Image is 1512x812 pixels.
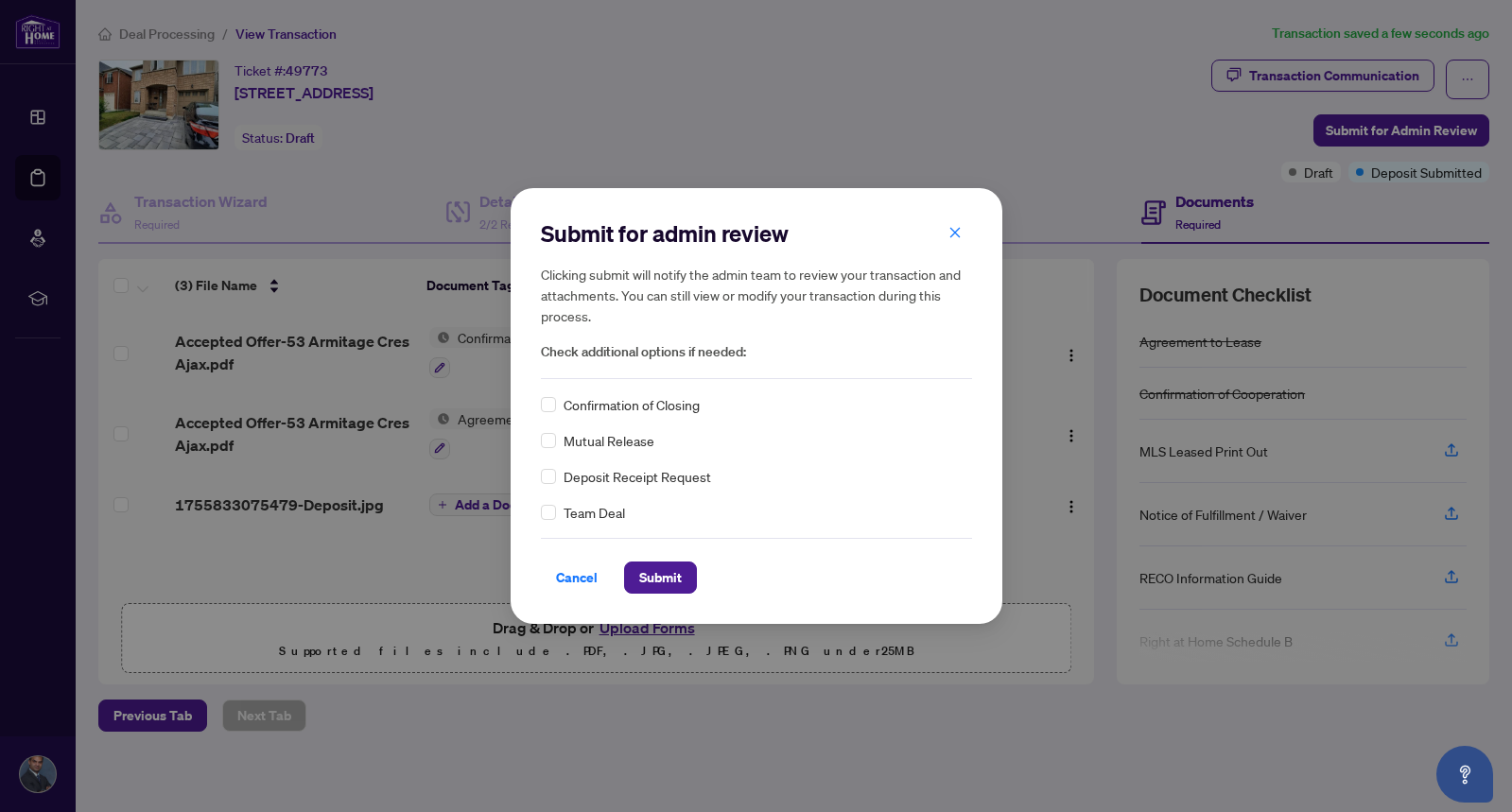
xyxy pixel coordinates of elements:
[1436,746,1493,803] button: Open asap
[556,562,598,593] span: Cancel
[564,466,711,487] span: Deposit Receipt Request
[624,561,697,594] button: Submit
[541,218,972,249] h2: Submit for admin review
[564,394,700,415] span: Confirmation of Closing
[541,341,972,363] span: Check additional options if needed:
[541,561,613,594] button: Cancel
[948,226,962,239] span: close
[541,264,972,326] h5: Clicking submit will notify the admin team to review your transaction and attachments. You can st...
[564,502,625,523] span: Team Deal
[564,430,654,451] span: Mutual Release
[639,562,682,593] span: Submit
